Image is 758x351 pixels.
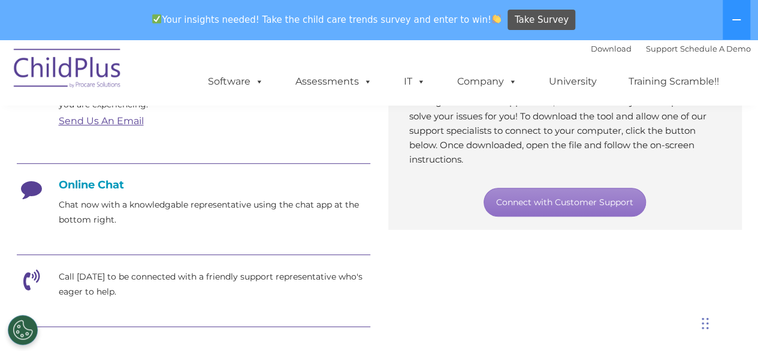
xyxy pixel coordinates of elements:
[591,44,632,53] a: Download
[196,70,276,94] a: Software
[492,14,501,23] img: 👏
[147,8,506,31] span: Your insights needed! Take the child care trends survey and enter to win!
[59,197,370,227] p: Chat now with a knowledgable representative using the chat app at the bottom right.
[409,95,721,167] p: Through our secure support tool, we’ll connect to your computer and solve your issues for you! To...
[17,178,370,191] h4: Online Chat
[484,188,646,217] a: Connect with Customer Support
[537,70,609,94] a: University
[680,44,751,53] a: Schedule A Demo
[8,315,38,345] button: Cookies Settings
[445,70,529,94] a: Company
[591,44,751,53] font: |
[392,70,437,94] a: IT
[152,14,161,23] img: ✅
[562,221,758,351] iframe: Chat Widget
[8,40,128,100] img: ChildPlus by Procare Solutions
[702,305,709,341] div: Drag
[617,70,731,94] a: Training Scramble!!
[646,44,678,53] a: Support
[508,10,575,31] a: Take Survey
[283,70,384,94] a: Assessments
[59,269,370,299] p: Call [DATE] to be connected with a friendly support representative who's eager to help.
[515,10,569,31] span: Take Survey
[59,115,144,127] a: Send Us An Email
